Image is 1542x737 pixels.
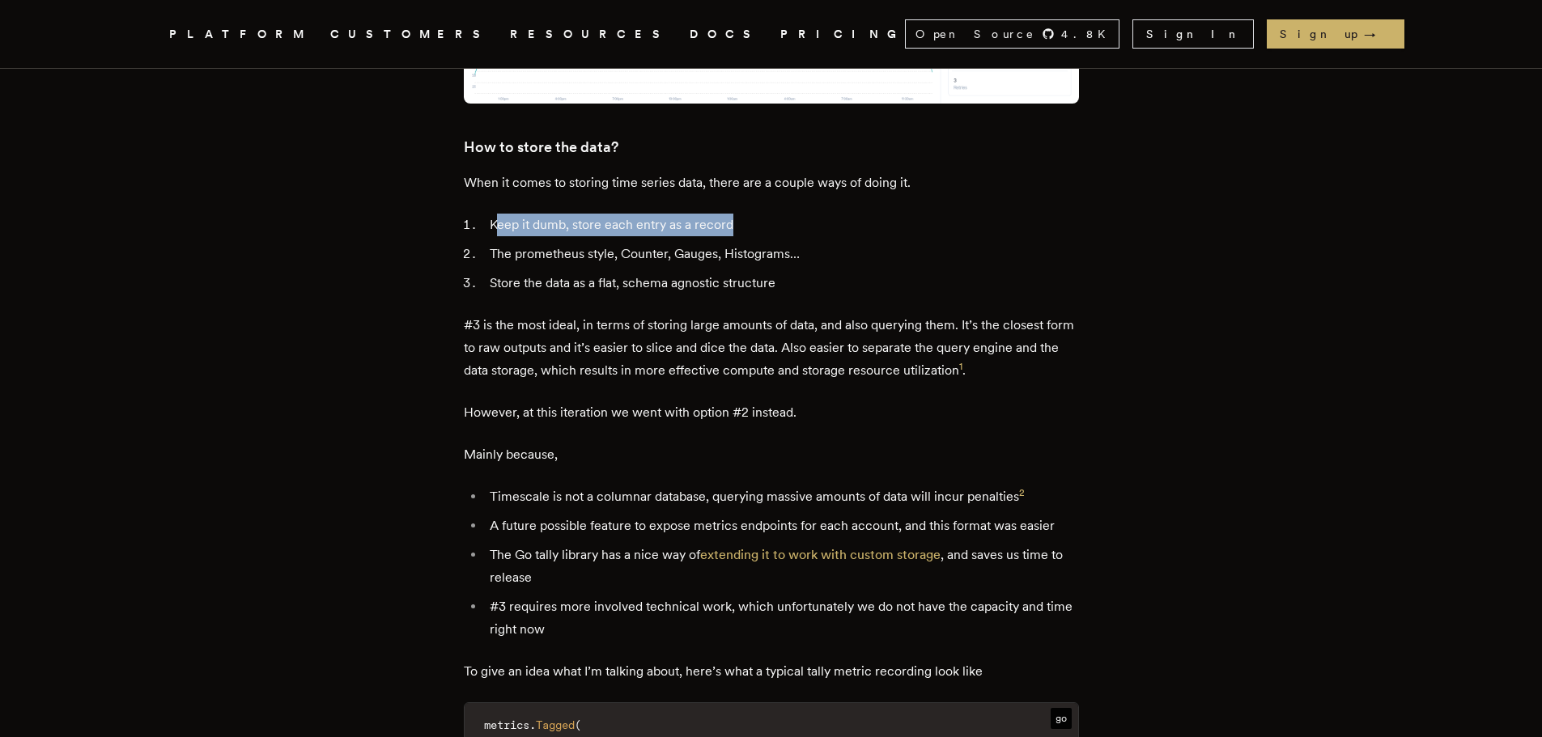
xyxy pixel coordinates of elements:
a: 2 [1019,487,1025,498]
p: To give an idea what I’m talking about, here’s what a typical tally metric recording look like [464,660,1079,683]
a: 1 [959,361,962,372]
li: The Go tally library has a nice way of , and saves us time to release [485,544,1079,589]
li: The prometheus style, Counter, Gauges, Histograms… [485,243,1079,265]
button: PLATFORM [169,24,311,44]
p: #3 is the most ideal, in terms of storing large amounts of data, and also querying them. It’s the... [464,314,1079,382]
button: RESOURCES [510,24,670,44]
p: Mainly because, [464,443,1079,466]
a: DOCS [690,24,761,44]
li: Store the data as a flat, schema agnostic structure [485,272,1079,294]
span: go [1051,708,1072,729]
a: Sign In [1132,19,1254,49]
li: Timescale is not a columnar database, querying massive amounts of data will incur penalties [485,485,1079,508]
li: #3 requires more involved technical work, which unfortunately we do not have the capacity and tim... [485,595,1079,641]
li: A future possible feature to expose metrics endpoints for each account, and this format was easier [485,515,1079,537]
span: 4.8 K [1061,26,1115,42]
a: PRICING [780,24,905,44]
li: Keep it dumb, store each entry as a record [485,214,1079,236]
span: → [1364,26,1391,42]
h3: How to store the data? [464,136,1079,159]
span: ( [575,718,581,731]
span: Tagged [536,718,575,731]
span: metrics [484,718,529,731]
a: Sign up [1267,19,1404,49]
span: Open Source [915,26,1035,42]
span: . [529,718,536,731]
p: When it comes to storing time series data, there are a couple ways of doing it. [464,172,1079,194]
a: CUSTOMERS [330,24,491,44]
a: extending it to work with custom storage [700,547,941,562]
p: However, at this iteration we went with option #2 instead. [464,401,1079,424]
